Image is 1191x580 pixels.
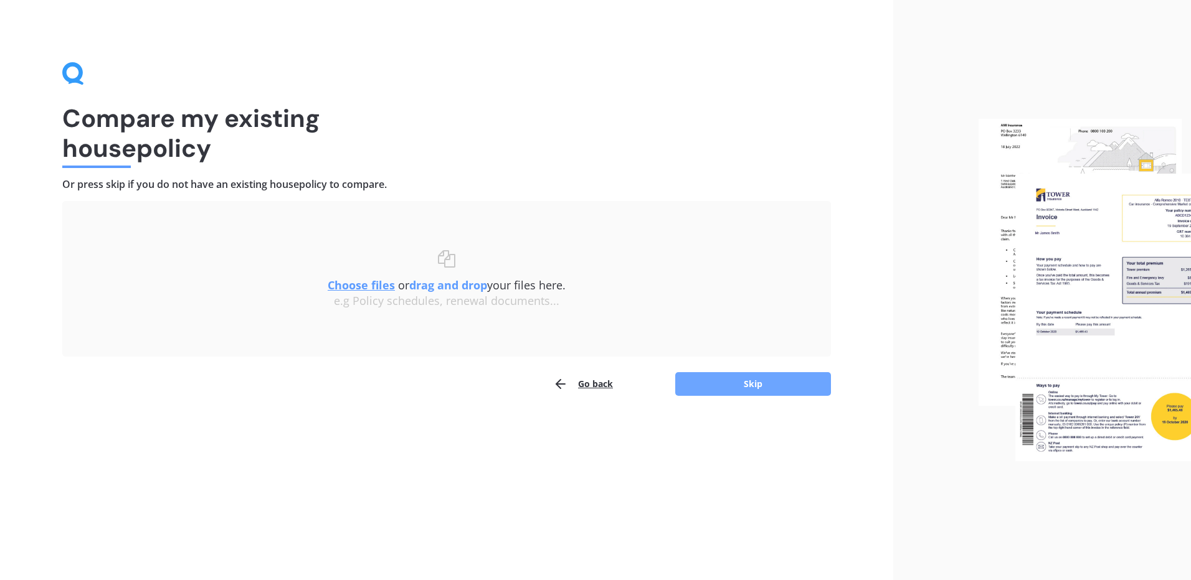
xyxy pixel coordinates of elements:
h1: Compare my existing house policy [62,103,831,163]
div: e.g Policy schedules, renewal documents... [87,294,806,308]
img: files.webp [979,119,1191,461]
button: Go back [553,372,613,396]
button: Skip [675,372,831,396]
u: Choose files [328,278,395,292]
b: drag and drop [409,278,487,292]
span: or your files here. [328,278,566,292]
h4: Or press skip if you do not have an existing house policy to compare. [62,178,831,191]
